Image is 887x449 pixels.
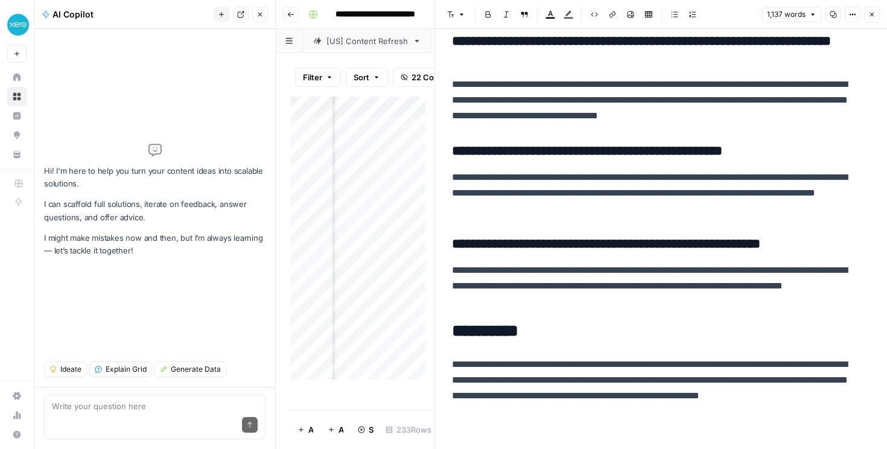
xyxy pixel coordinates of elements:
[320,420,351,439] button: Add 10 Rows
[7,126,27,145] a: Opportunities
[412,71,457,83] span: 22 Columns
[295,68,341,87] button: Filter
[351,420,381,439] button: Stop Runs
[7,406,27,425] a: Usage
[7,14,29,36] img: XeroOps Logo
[7,10,27,40] button: Workspace: XeroOps
[354,71,369,83] span: Sort
[44,165,265,190] p: Hi! I'm here to help you turn your content ideas into scalable solutions.
[381,420,436,439] div: 233 Rows
[7,68,27,87] a: Home
[44,232,265,257] p: I might make mistakes now and then, but I’m always learning — let’s tackle it together!
[290,420,320,439] button: Add Row
[7,106,27,126] a: Insights
[303,71,322,83] span: Filter
[308,424,313,436] span: Add Row
[339,424,343,436] span: Add 10 Rows
[44,361,87,377] button: Ideate
[346,68,388,87] button: Sort
[106,364,147,375] span: Explain Grid
[761,7,822,22] button: 1,137 words
[326,35,408,47] div: [US] Content Refresh
[60,364,81,375] span: Ideate
[369,424,374,436] span: Stop Runs
[7,87,27,106] a: Browse
[89,361,152,377] button: Explain Grid
[171,364,221,375] span: Generate Data
[154,361,226,377] button: Generate Data
[44,198,265,223] p: I can scaffold full solutions, iterate on feedback, answer questions, and offer advice.
[767,9,806,20] span: 1,137 words
[42,8,210,21] div: AI Copilot
[7,425,27,444] button: Help + Support
[393,68,465,87] button: 22 Columns
[7,386,27,406] a: Settings
[303,29,431,53] a: [US] Content Refresh
[7,145,27,164] a: Your Data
